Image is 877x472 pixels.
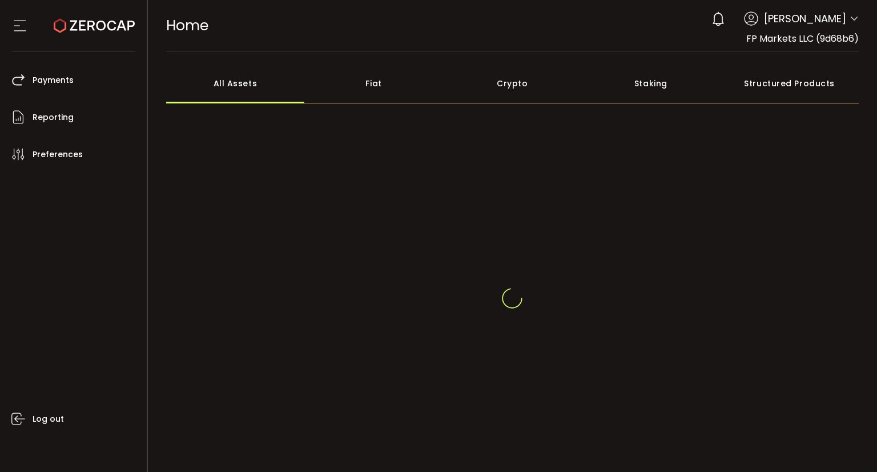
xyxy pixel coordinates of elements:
span: Preferences [33,146,83,163]
div: Crypto [443,63,582,103]
div: Staking [582,63,721,103]
span: Log out [33,411,64,427]
span: Home [166,15,208,35]
div: Fiat [304,63,443,103]
span: Reporting [33,109,74,126]
span: [PERSON_NAME] [764,11,846,26]
div: All Assets [166,63,305,103]
div: Structured Products [720,63,859,103]
span: FP Markets LLC (9d68b6) [746,32,859,45]
span: Payments [33,72,74,89]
